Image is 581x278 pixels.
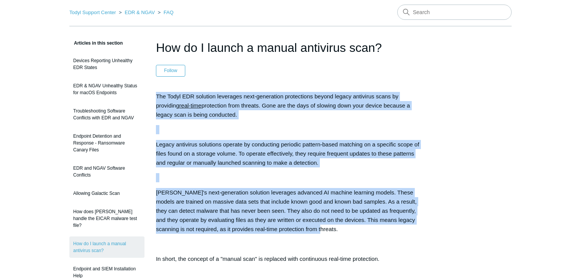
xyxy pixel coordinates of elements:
[69,53,144,75] a: Devices Reporting Unhealthy EDR States
[69,104,144,125] a: Troubleshooting Software Conflicts with EDR and NGAV
[69,236,144,258] a: How do I launch a manual antivirus scan?
[69,129,144,157] a: Endpoint Detention and Response - Ransomware Canary Files
[156,10,173,15] li: FAQ
[164,10,173,15] a: FAQ
[125,10,155,15] a: EDR & NGAV
[117,10,156,15] li: EDR & NGAV
[69,10,116,15] a: Todyl Support Center
[69,40,123,46] span: Articles in this section
[156,140,425,167] p: Legacy antivirus solutions operate by conducting periodic pattern-based matching on a specific sc...
[69,204,144,233] a: How does [PERSON_NAME] handle the EICAR malware test file?
[397,5,512,20] input: Search
[156,65,185,76] button: Follow Article
[156,92,425,119] p: The Todyl EDR solution leverages next-generation protections beyond legacy antivirus scans by pro...
[156,188,425,234] p: [PERSON_NAME]'s next-generation solution leverages advanced AI machine learning models. These mod...
[179,102,201,109] span: real-time
[69,186,144,201] a: Allowing Galactic Scan
[156,254,425,264] p: In short, the concept of a "manual scan" is replaced with continuous real-time protection.
[69,161,144,182] a: EDR and NGAV Software Conflicts
[156,39,425,57] h1: How do I launch a manual antivirus scan?
[69,10,117,15] li: Todyl Support Center
[69,79,144,100] a: EDR & NGAV Unhealthy Status for macOS Endpoints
